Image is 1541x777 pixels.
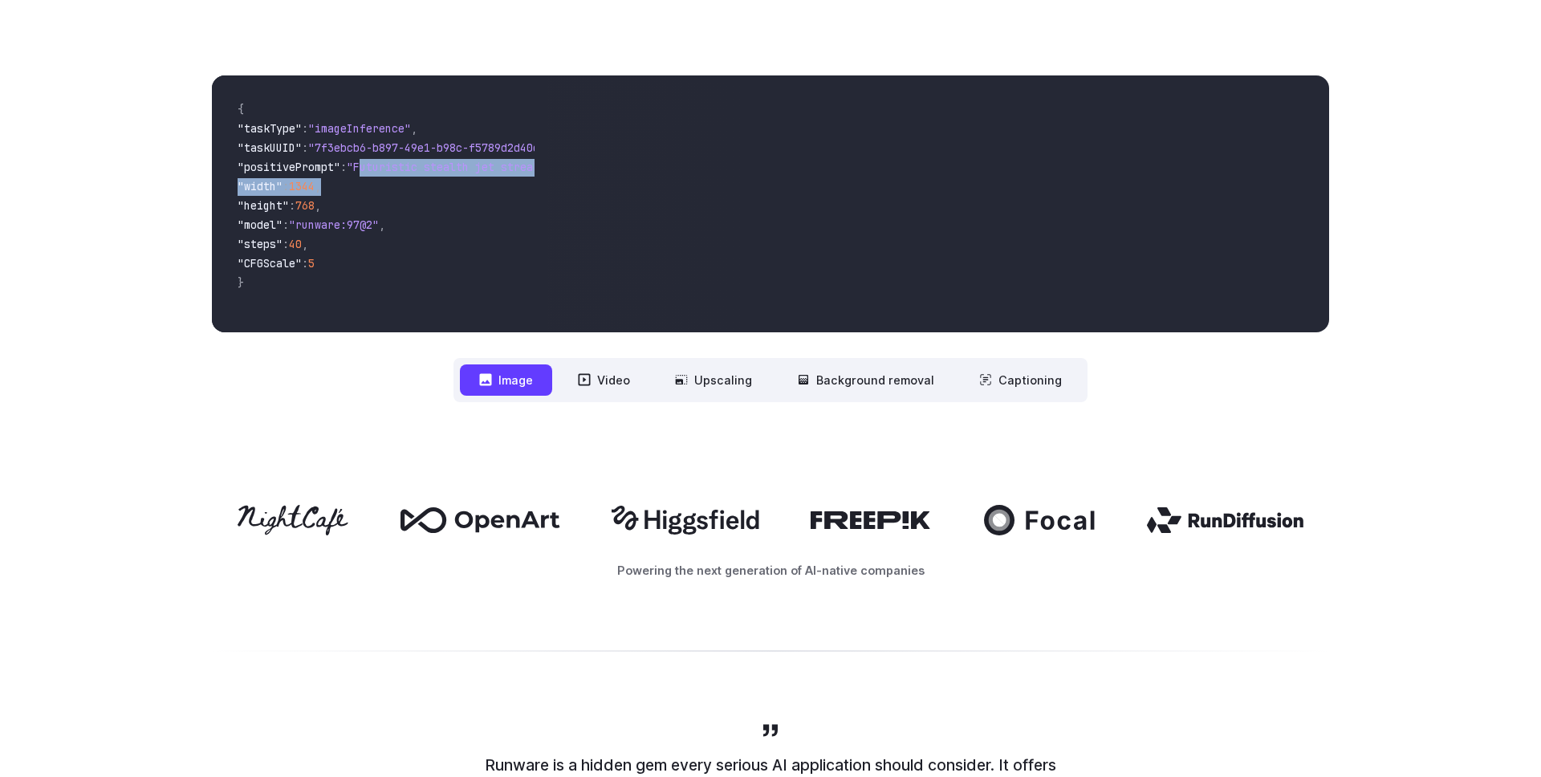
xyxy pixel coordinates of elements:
span: 1344 [289,179,315,193]
span: : [340,160,347,174]
span: } [238,275,244,290]
span: "7f3ebcb6-b897-49e1-b98c-f5789d2d40d7" [308,140,552,155]
span: , [302,237,308,251]
button: Background removal [778,364,953,396]
span: "positivePrompt" [238,160,340,174]
span: , [379,218,385,232]
span: : [289,198,295,213]
span: : [283,179,289,193]
span: "steps" [238,237,283,251]
span: "CFGScale" [238,256,302,271]
span: "Futuristic stealth jet streaking through a neon-lit cityscape with glowing purple exhaust" [347,160,931,174]
span: 40 [289,237,302,251]
span: "taskType" [238,121,302,136]
span: "width" [238,179,283,193]
span: 768 [295,198,315,213]
button: Video [559,364,649,396]
p: Powering the next generation of AI-native companies [212,561,1329,580]
span: 5 [308,256,315,271]
button: Captioning [960,364,1081,396]
button: Image [460,364,552,396]
span: : [302,140,308,155]
span: : [302,256,308,271]
span: , [411,121,417,136]
span: "taskUUID" [238,140,302,155]
span: : [283,237,289,251]
span: "imageInference" [308,121,411,136]
button: Upscaling [656,364,771,396]
span: : [283,218,289,232]
span: , [315,179,321,193]
span: "runware:97@2" [289,218,379,232]
span: "height" [238,198,289,213]
span: "model" [238,218,283,232]
span: , [315,198,321,213]
span: { [238,102,244,116]
span: : [302,121,308,136]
